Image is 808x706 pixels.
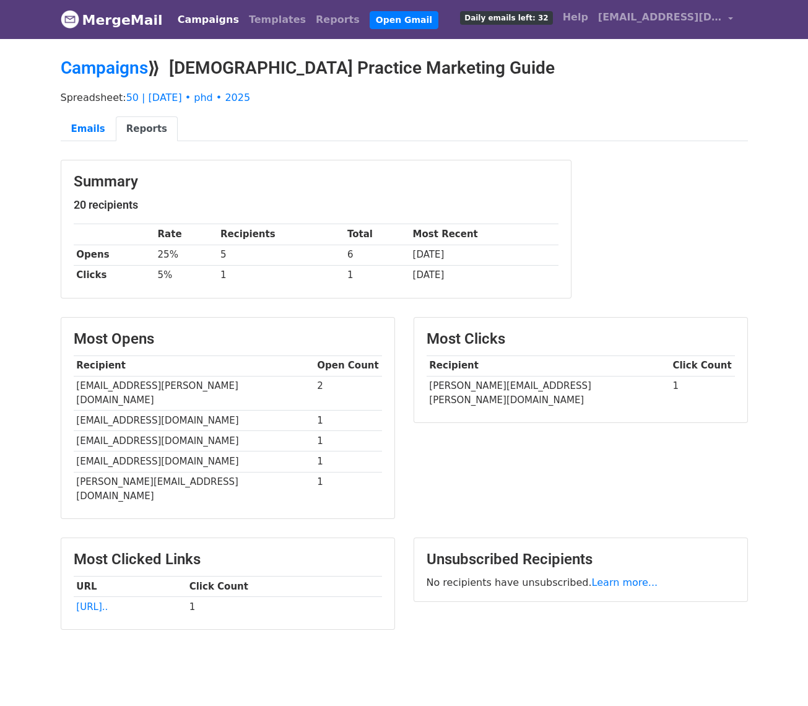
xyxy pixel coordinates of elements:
[61,58,748,79] h2: ⟫ [DEMOGRAPHIC_DATA] Practice Marketing Guide
[315,376,382,411] td: 2
[61,91,748,104] p: Spreadsheet:
[76,601,108,612] a: [URL]..
[746,647,808,706] iframe: Chat Widget
[74,376,315,411] td: [EMAIL_ADDRESS][PERSON_NAME][DOMAIN_NAME]
[427,576,735,589] p: No recipients have unsubscribed.
[74,472,315,506] td: [PERSON_NAME][EMAIL_ADDRESS][DOMAIN_NAME]
[217,224,344,245] th: Recipients
[427,551,735,569] h3: Unsubscribed Recipients
[74,265,155,285] th: Clicks
[670,376,735,410] td: 1
[598,10,722,25] span: [EMAIL_ADDRESS][DOMAIN_NAME]
[315,451,382,472] td: 1
[74,198,558,212] h5: 20 recipients
[74,451,315,472] td: [EMAIL_ADDRESS][DOMAIN_NAME]
[410,224,558,245] th: Most Recent
[592,577,658,588] a: Learn more...
[315,411,382,431] td: 1
[74,173,558,191] h3: Summary
[61,116,116,142] a: Emails
[74,411,315,431] td: [EMAIL_ADDRESS][DOMAIN_NAME]
[315,355,382,376] th: Open Count
[315,431,382,451] td: 1
[427,376,670,410] td: [PERSON_NAME][EMAIL_ADDRESS][PERSON_NAME][DOMAIN_NAME]
[311,7,365,32] a: Reports
[344,245,410,265] td: 6
[410,265,558,285] td: [DATE]
[74,551,382,569] h3: Most Clicked Links
[427,355,670,376] th: Recipient
[460,11,552,25] span: Daily emails left: 32
[155,245,218,265] td: 25%
[173,7,244,32] a: Campaigns
[155,265,218,285] td: 5%
[116,116,178,142] a: Reports
[61,58,148,78] a: Campaigns
[558,5,593,30] a: Help
[186,597,382,617] td: 1
[217,245,344,265] td: 5
[315,472,382,506] td: 1
[155,224,218,245] th: Rate
[217,265,344,285] td: 1
[344,224,410,245] th: Total
[410,245,558,265] td: [DATE]
[126,92,250,103] a: 50 | [DATE] • phd • 2025
[427,330,735,348] h3: Most Clicks
[74,330,382,348] h3: Most Opens
[244,7,311,32] a: Templates
[74,431,315,451] td: [EMAIL_ADDRESS][DOMAIN_NAME]
[455,5,557,30] a: Daily emails left: 32
[61,7,163,33] a: MergeMail
[74,355,315,376] th: Recipient
[74,245,155,265] th: Opens
[74,576,186,596] th: URL
[670,355,735,376] th: Click Count
[186,576,382,596] th: Click Count
[370,11,438,29] a: Open Gmail
[344,265,410,285] td: 1
[593,5,738,34] a: [EMAIL_ADDRESS][DOMAIN_NAME]
[61,10,79,28] img: MergeMail logo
